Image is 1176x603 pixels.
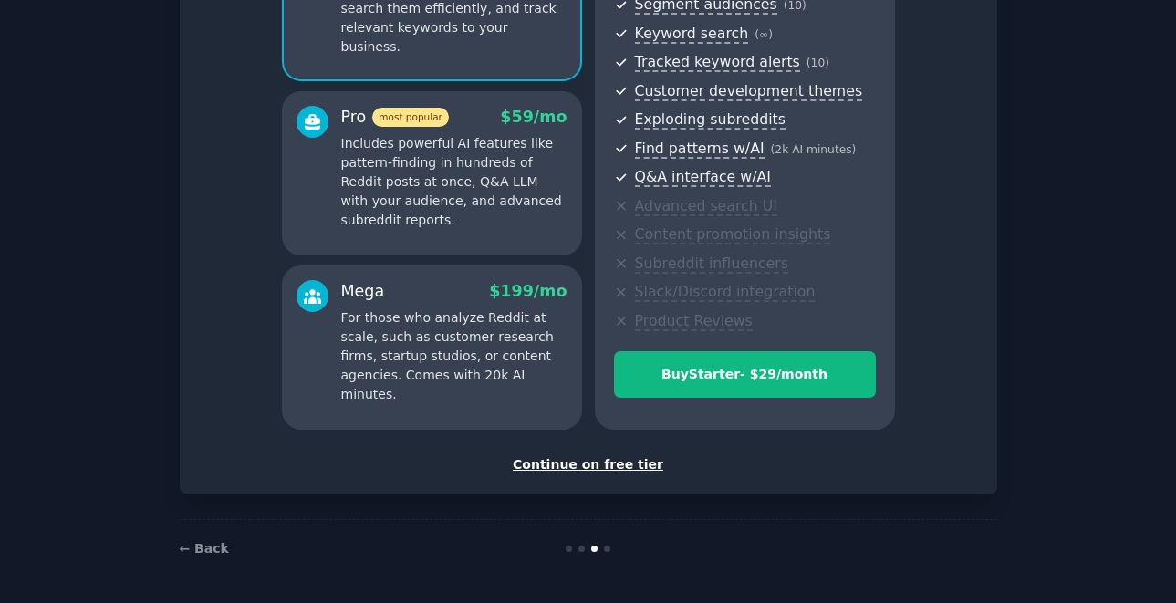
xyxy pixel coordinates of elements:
span: $ 59 /mo [500,108,567,126]
span: $ 199 /mo [489,282,567,300]
span: Advanced search UI [635,197,777,216]
span: most popular [372,108,449,127]
div: Pro [341,106,449,129]
div: Buy Starter - $ 29 /month [615,365,875,384]
button: BuyStarter- $29/month [614,351,876,398]
span: Q&A interface w/AI [635,168,771,187]
span: Exploding subreddits [635,110,786,130]
div: Mega [341,280,385,303]
p: For those who analyze Reddit at scale, such as customer research firms, startup studios, or conte... [341,308,567,404]
span: Keyword search [635,25,749,44]
span: ( 10 ) [807,57,829,69]
span: ( ∞ ) [755,28,773,41]
p: Includes powerful AI features like pattern-finding in hundreds of Reddit posts at once, Q&A LLM w... [341,134,567,230]
a: ← Back [180,541,229,556]
span: Content promotion insights [635,225,831,244]
span: Customer development themes [635,82,863,101]
span: Slack/Discord integration [635,283,816,302]
span: Find patterns w/AI [635,140,765,159]
span: Product Reviews [635,312,753,331]
span: Subreddit influencers [635,255,788,274]
div: Continue on free tier [199,455,978,474]
span: Tracked keyword alerts [635,53,800,72]
span: ( 2k AI minutes ) [771,143,857,156]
